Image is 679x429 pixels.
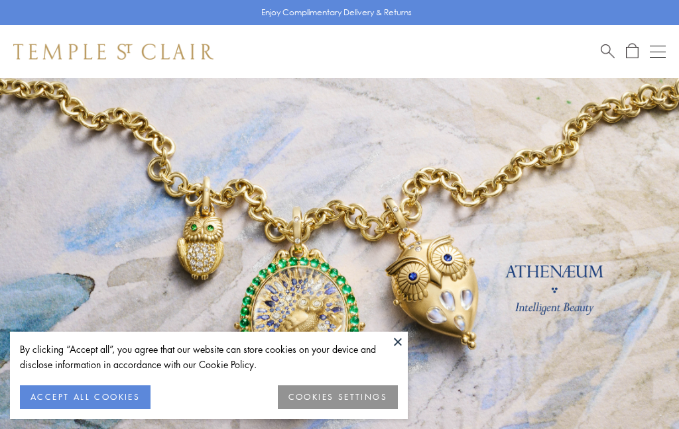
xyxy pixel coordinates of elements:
button: ACCEPT ALL COOKIES [20,385,151,409]
a: Open Shopping Bag [626,43,639,60]
button: COOKIES SETTINGS [278,385,398,409]
p: Enjoy Complimentary Delivery & Returns [261,6,412,19]
iframe: Gorgias live chat messenger [613,367,666,416]
div: By clicking “Accept all”, you agree that our website can store cookies on your device and disclos... [20,342,398,372]
img: Temple St. Clair [13,44,214,60]
button: Open navigation [650,44,666,60]
a: Search [601,43,615,60]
